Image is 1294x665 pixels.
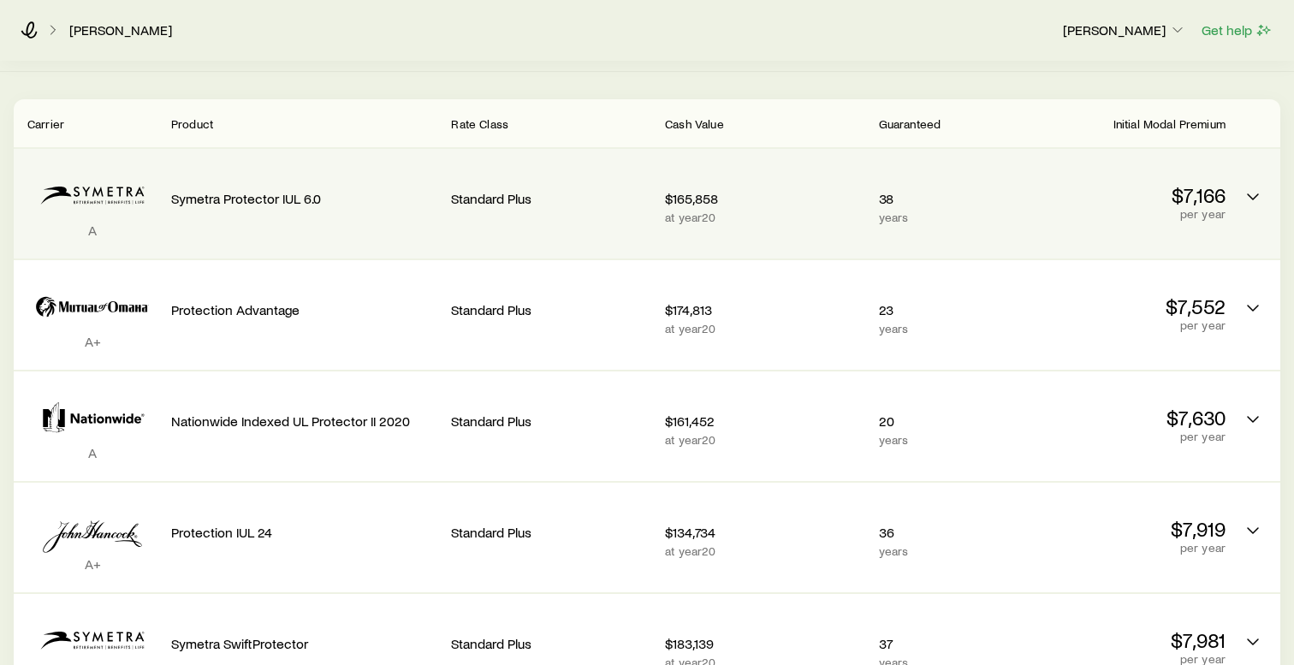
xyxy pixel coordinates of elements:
[1063,21,1186,39] p: [PERSON_NAME]
[171,524,437,541] p: Protection IUL 24
[171,116,213,131] span: Product
[879,322,1012,335] p: years
[1113,116,1226,131] span: Initial Modal Premium
[171,635,437,652] p: Symetra SwiftProtector
[879,635,1012,652] p: 37
[879,433,1012,447] p: years
[27,444,157,461] p: A
[879,301,1012,318] p: 23
[1025,406,1226,430] p: $7,630
[27,222,157,239] p: A
[171,413,437,430] p: Nationwide Indexed UL Protector II 2020
[1025,294,1226,318] p: $7,552
[665,635,865,652] p: $183,139
[665,211,865,224] p: at year 20
[879,190,1012,207] p: 38
[1025,183,1226,207] p: $7,166
[879,116,941,131] span: Guaranteed
[665,322,865,335] p: at year 20
[1201,21,1273,40] button: Get help
[665,524,865,541] p: $134,734
[27,333,157,350] p: A+
[1025,517,1226,541] p: $7,919
[665,190,865,207] p: $165,858
[451,413,651,430] p: Standard Plus
[1025,628,1226,652] p: $7,981
[665,433,865,447] p: at year 20
[665,116,724,131] span: Cash Value
[1025,318,1226,332] p: per year
[879,544,1012,558] p: years
[1025,430,1226,443] p: per year
[68,22,173,39] a: [PERSON_NAME]
[451,301,651,318] p: Standard Plus
[1025,207,1226,221] p: per year
[451,190,651,207] p: Standard Plus
[879,524,1012,541] p: 36
[171,190,437,207] p: Symetra Protector IUL 6.0
[665,301,865,318] p: $174,813
[451,635,651,652] p: Standard Plus
[879,413,1012,430] p: 20
[171,301,437,318] p: Protection Advantage
[451,116,508,131] span: Rate Class
[665,544,865,558] p: at year 20
[665,413,865,430] p: $161,452
[451,524,651,541] p: Standard Plus
[879,211,1012,224] p: years
[1062,21,1187,41] button: [PERSON_NAME]
[1025,541,1226,555] p: per year
[27,555,157,573] p: A+
[27,116,64,131] span: Carrier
